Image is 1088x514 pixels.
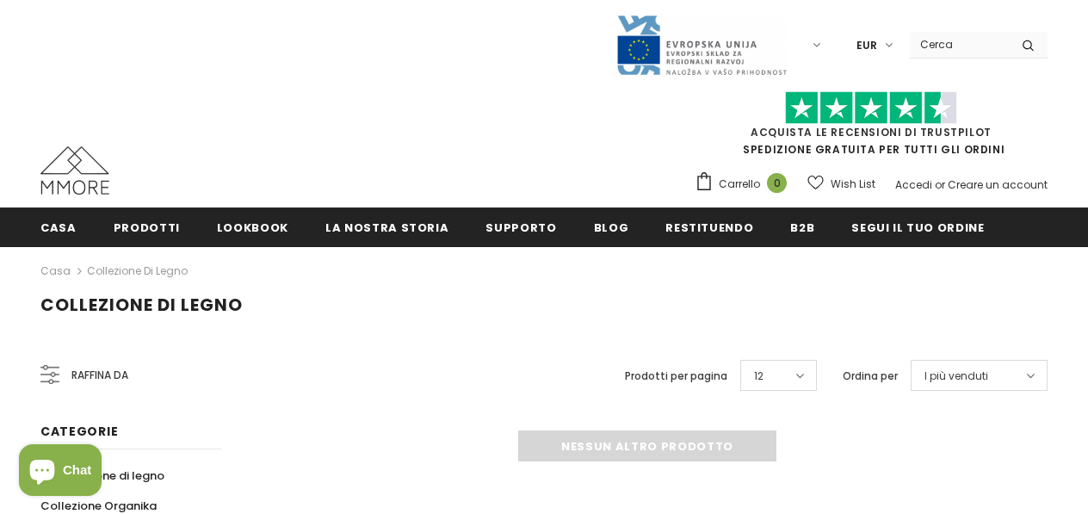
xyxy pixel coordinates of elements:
a: Lookbook [217,207,288,246]
span: Lookbook [217,220,288,236]
label: Prodotti per pagina [625,368,727,385]
span: B2B [790,220,814,236]
span: Collezione Organika [40,498,157,514]
span: Collezione di legno [40,293,243,317]
inbox-online-store-chat: Shopify online store chat [14,444,107,500]
a: Blog [594,207,629,246]
a: B2B [790,207,814,246]
a: Wish List [807,169,875,199]
a: Casa [40,261,71,282]
img: Fidati di Pilot Stars [785,91,957,125]
span: Prodotti [114,220,180,236]
a: Casa [40,207,77,246]
span: I più venduti [924,368,988,385]
span: 0 [767,173,787,193]
span: or [935,177,945,192]
span: Raffina da [71,366,128,385]
a: supporto [485,207,556,246]
span: Segui il tuo ordine [851,220,984,236]
span: SPEDIZIONE GRATUITA PER TUTTI GLI ORDINI [695,99,1048,157]
img: Casi MMORE [40,146,109,195]
span: Casa [40,220,77,236]
a: Javni Razpis [615,37,788,52]
a: La nostra storia [325,207,448,246]
input: Search Site [910,32,1009,57]
span: Collezione di legno [55,468,164,484]
span: Wish List [831,176,875,193]
a: Collezione di legno [87,263,188,278]
a: Acquista le recensioni di TrustPilot [751,125,992,139]
span: Carrello [719,176,760,193]
span: La nostra storia [325,220,448,236]
a: Prodotti [114,207,180,246]
span: Restituendo [665,220,753,236]
span: 12 [754,368,763,385]
a: Carrello 0 [695,171,795,197]
img: Javni Razpis [615,14,788,77]
a: Accedi [895,177,932,192]
a: Creare un account [948,177,1048,192]
span: supporto [485,220,556,236]
a: Restituendo [665,207,753,246]
label: Ordina per [843,368,898,385]
span: Blog [594,220,629,236]
a: Segui il tuo ordine [851,207,984,246]
span: Categorie [40,423,118,440]
span: EUR [856,37,877,54]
